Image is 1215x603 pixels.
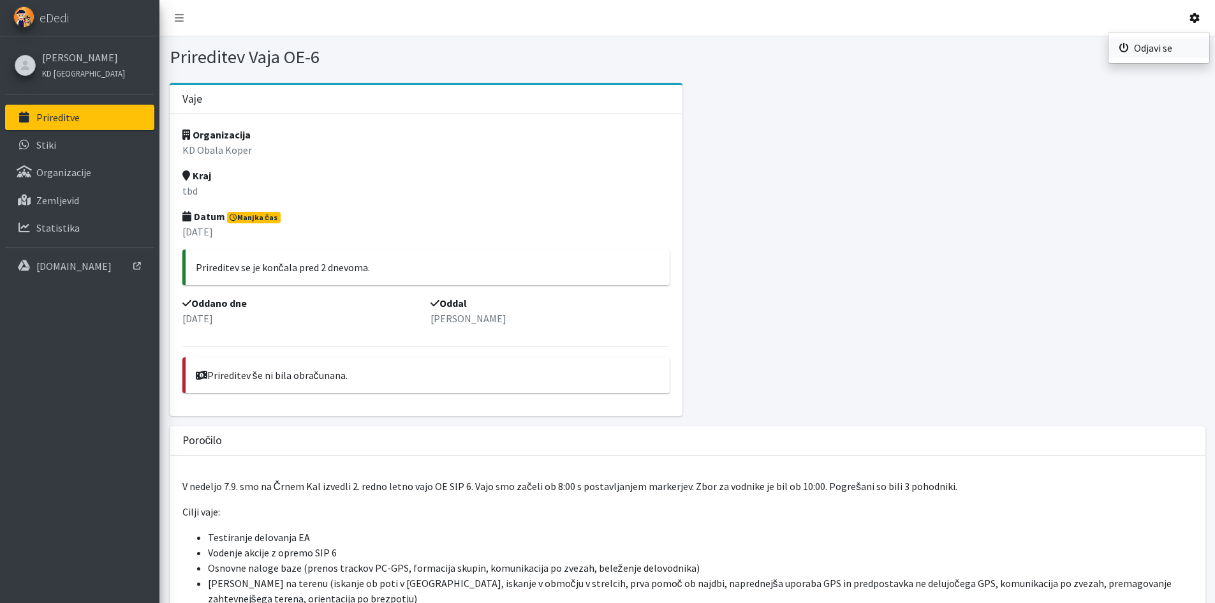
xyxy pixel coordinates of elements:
p: Cilji vaje: [182,504,1193,519]
li: Testiranje delovanja EA [208,530,1193,545]
p: Prireditve [36,111,80,124]
a: Prireditve [5,105,154,130]
p: [DATE] [182,224,670,239]
p: [DOMAIN_NAME] [36,260,112,272]
span: eDedi [40,8,69,27]
a: Stiki [5,132,154,158]
p: Organizacije [36,166,91,179]
p: [DATE] [182,311,422,326]
p: [PERSON_NAME] [431,311,670,326]
p: V nedeljo 7.9. smo na Črnem Kal izvedli 2. redno letno vajo OE SIP 6. Vajo smo začeli ob 8:00 s p... [182,479,1193,494]
span: Manjka čas [227,212,281,223]
a: [DOMAIN_NAME] [5,253,154,279]
p: Statistika [36,221,80,234]
strong: Kraj [182,169,211,182]
strong: Oddal [431,297,467,309]
h3: Vaje [182,93,202,106]
strong: Datum [182,210,225,223]
p: Prireditev še ni bila obračunana. [196,368,660,383]
img: eDedi [13,6,34,27]
small: KD [GEOGRAPHIC_DATA] [42,68,125,78]
a: Zemljevid [5,188,154,213]
strong: Organizacija [182,128,251,141]
p: tbd [182,183,670,198]
h3: Poročilo [182,434,223,447]
li: Vodenje akcije z opremo SIP 6 [208,545,1193,560]
p: Stiki [36,138,56,151]
a: KD [GEOGRAPHIC_DATA] [42,65,125,80]
a: Statistika [5,215,154,241]
p: KD Obala Koper [182,142,670,158]
p: Prireditev se je končala pred 2 dnevoma. [196,260,660,275]
a: [PERSON_NAME] [42,50,125,65]
a: Organizacije [5,160,154,185]
strong: Oddano dne [182,297,247,309]
a: Odjavi se [1108,38,1209,58]
h1: Prireditev Vaja OE-6 [170,46,683,68]
li: Osnovne naloge baze (prenos trackov PC-GPS, formacija skupin, komunikacija po zvezah, beleženje d... [208,560,1193,576]
p: Zemljevid [36,194,79,207]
